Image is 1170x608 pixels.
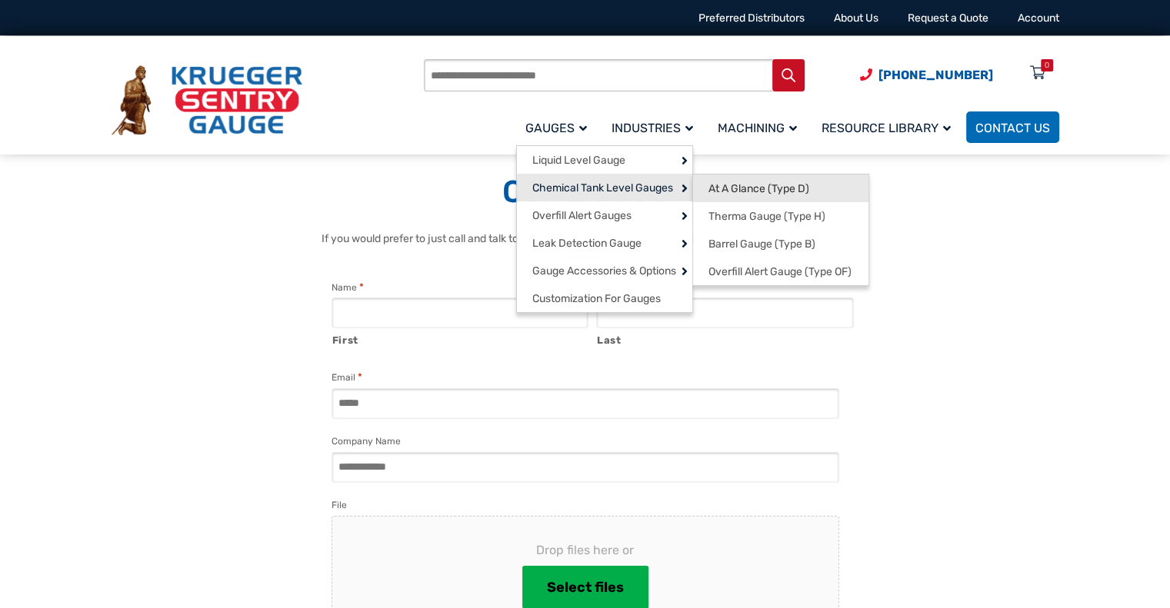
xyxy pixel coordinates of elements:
span: Overfill Alert Gauges [532,209,632,223]
a: Customization For Gauges [517,284,692,312]
a: Overfill Alert Gauge (Type OF) [693,257,868,285]
span: Chemical Tank Level Gauges [532,181,673,195]
a: Chemical Tank Level Gauges [517,174,692,201]
a: Gauge Accessories & Options [517,257,692,284]
label: First [332,329,589,348]
span: Customization For Gauges [532,292,661,306]
span: Machining [718,121,797,135]
a: Machining [708,109,812,145]
p: If you would prefer to just call and talk to us, you can reach us at: . Fields marked with are re... [316,231,855,263]
span: Industries [612,121,693,135]
a: Account [1018,12,1059,25]
a: Phone Number (920) 434-8860 [860,65,993,85]
a: Barrel Gauge (Type B) [693,230,868,257]
a: Liquid Level Gauge [517,146,692,174]
span: Resource Library [822,121,951,135]
a: Gauges [516,109,602,145]
a: Therma Gauge (Type H) [693,202,868,230]
span: Gauge Accessories & Options [532,264,676,278]
a: Overfill Alert Gauges [517,201,692,229]
a: Leak Detection Gauge [517,229,692,257]
div: 0 [1045,59,1049,71]
span: Liquid Level Gauge [532,154,625,168]
a: Contact Us [966,111,1059,143]
a: About Us [834,12,878,25]
a: Resource Library [812,109,966,145]
span: Leak Detection Gauge [532,237,642,251]
span: Barrel Gauge (Type B) [708,238,815,251]
span: [PHONE_NUMBER] [878,68,993,82]
img: Krueger Sentry Gauge [112,65,302,136]
span: Therma Gauge (Type H) [708,210,825,224]
h1: Contact Us [112,173,1059,211]
legend: Name [332,280,364,295]
label: Last [597,329,854,348]
span: Contact Us [975,121,1050,135]
label: Email [332,370,362,385]
a: Request a Quote [908,12,988,25]
a: At A Glance (Type D) [693,174,868,202]
span: Gauges [525,121,587,135]
a: Preferred Distributors [698,12,805,25]
span: Drop files here or [357,541,814,560]
span: At A Glance (Type D) [708,182,809,196]
label: File [332,497,347,513]
label: Company Name [332,434,401,449]
span: Overfill Alert Gauge (Type OF) [708,265,852,279]
a: Industries [602,109,708,145]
